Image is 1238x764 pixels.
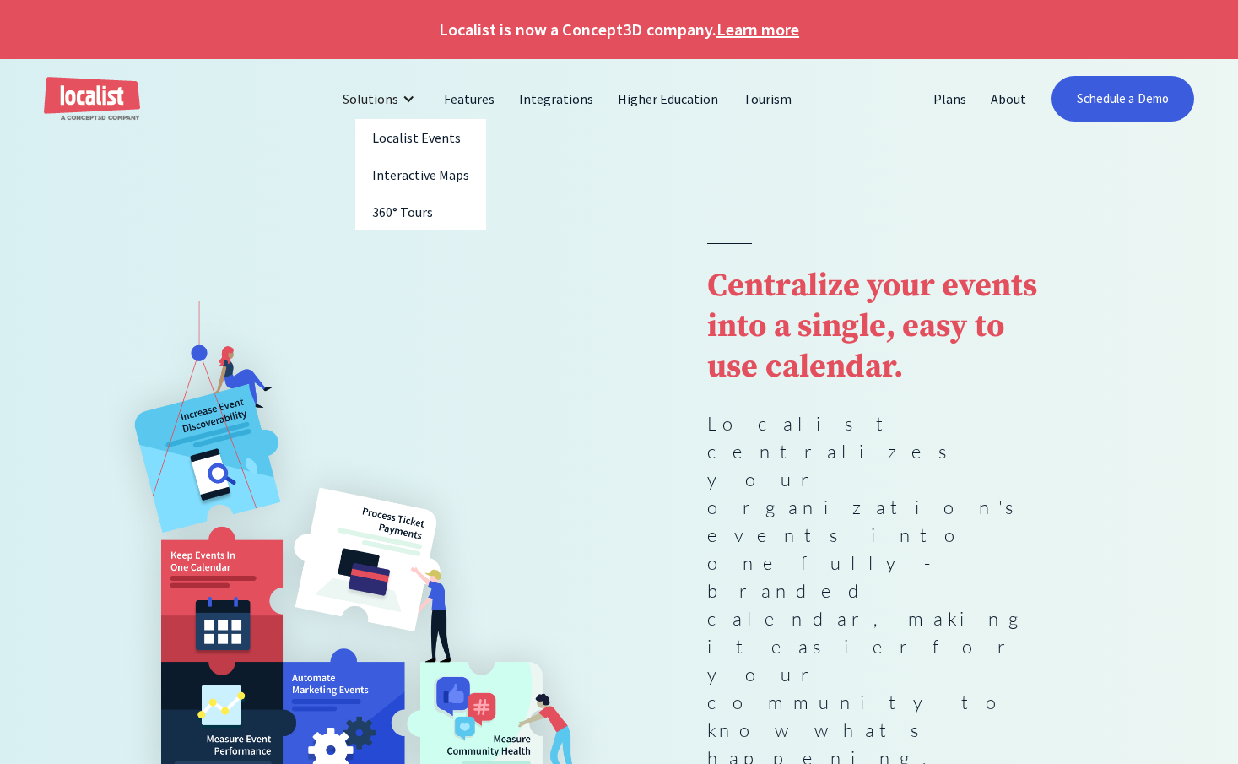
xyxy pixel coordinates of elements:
a: Schedule a Demo [1051,76,1194,122]
a: 360° Tours [355,193,487,230]
a: About [979,79,1039,119]
a: Features [432,79,507,119]
a: Plans [922,79,979,119]
a: Localist Events [355,119,487,156]
a: Integrations [507,79,606,119]
nav: Solutions [355,119,487,230]
a: Learn more [716,17,799,42]
div: Solutions [330,79,432,119]
div: Solutions [343,89,398,109]
a: home [44,77,140,122]
a: Interactive Maps [355,156,487,193]
a: Tourism [732,79,804,119]
strong: Centralize your events into a single, easy to use calendar. [707,266,1037,387]
a: Higher Education [606,79,732,119]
